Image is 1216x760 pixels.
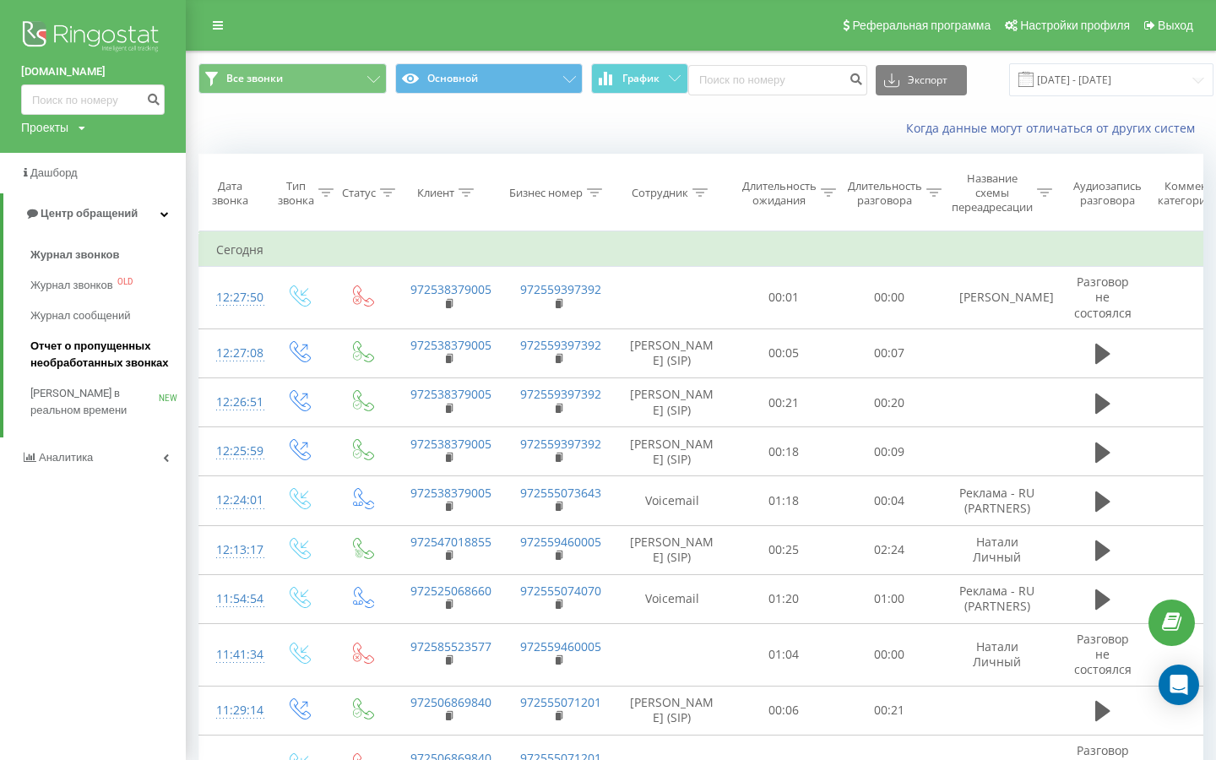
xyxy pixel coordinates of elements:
span: Разговор не состоялся [1074,631,1132,677]
a: 972547018855 [410,534,491,550]
a: 972559397392 [520,337,601,353]
span: Журнал сообщений [30,307,130,324]
td: 00:06 [731,686,837,735]
a: 972559397392 [520,386,601,402]
div: Клиент [417,186,454,200]
a: 972538379005 [410,485,491,501]
td: Voicemail [613,476,731,525]
span: Отчет о пропущенных необработанных звонках [30,338,177,372]
span: Дашборд [30,166,78,179]
span: Разговор не состоялся [1074,274,1132,320]
a: Журнал звонков [30,240,186,270]
a: [PERSON_NAME] в реальном времениNEW [30,378,186,426]
td: Voicemail [613,574,731,623]
span: Аналитика [39,451,93,464]
td: 01:00 [837,574,942,623]
a: Журнал звонковOLD [30,270,186,301]
td: 00:09 [837,427,942,476]
a: Центр обращений [3,193,186,234]
td: Натали Личный [942,525,1052,574]
td: 00:20 [837,378,942,427]
div: 12:26:51 [216,386,250,419]
td: 01:18 [731,476,837,525]
div: Статус [342,186,376,200]
td: Реклама - RU (PARTNERS) [942,476,1052,525]
td: Реклама - RU (PARTNERS) [942,574,1052,623]
a: [DOMAIN_NAME] [21,63,165,80]
td: 00:00 [837,623,942,686]
td: Натали Личный [942,623,1052,686]
td: 00:21 [731,378,837,427]
a: 972555073643 [520,485,601,501]
a: 972559460005 [520,638,601,654]
button: Все звонки [198,63,387,94]
div: 12:27:50 [216,281,250,314]
div: 12:13:17 [216,534,250,567]
td: [PERSON_NAME] [942,267,1052,329]
a: 972559460005 [520,534,601,550]
div: 11:41:34 [216,638,250,671]
a: 972559397392 [520,281,601,297]
div: Дата звонка [199,179,262,208]
a: Когда данные могут отличаться от других систем [906,120,1203,136]
a: 972555074070 [520,583,601,599]
div: Длительность ожидания [742,179,817,208]
img: Ringostat logo [21,17,165,59]
td: 01:04 [731,623,837,686]
button: График [591,63,688,94]
div: Бизнес номер [509,186,583,200]
div: Длительность разговора [848,179,922,208]
div: 11:29:14 [216,694,250,727]
span: График [622,73,660,84]
a: 972525068660 [410,583,491,599]
div: 12:25:59 [216,435,250,468]
span: Реферальная программа [852,19,991,32]
td: 00:01 [731,267,837,329]
span: Все звонки [226,72,283,85]
a: 972555071201 [520,694,601,710]
button: Экспорт [876,65,967,95]
div: Проекты [21,119,68,136]
input: Поиск по номеру [688,65,867,95]
td: [PERSON_NAME] (SIP) [613,686,731,735]
td: [PERSON_NAME] (SIP) [613,525,731,574]
td: 00:04 [837,476,942,525]
div: Сотрудник [632,186,688,200]
div: 11:54:54 [216,583,250,616]
td: [PERSON_NAME] (SIP) [613,328,731,377]
button: Основной [395,63,584,94]
a: 972559397392 [520,436,601,452]
input: Поиск по номеру [21,84,165,115]
td: 00:21 [837,686,942,735]
td: 00:00 [837,267,942,329]
div: Аудиозапись разговора [1067,179,1148,208]
div: 12:27:08 [216,337,250,370]
div: 12:24:01 [216,484,250,517]
div: Название схемы переадресации [952,171,1033,214]
div: Open Intercom Messenger [1159,665,1199,705]
span: Журнал звонков [30,247,119,263]
td: 00:25 [731,525,837,574]
td: 00:18 [731,427,837,476]
td: 02:24 [837,525,942,574]
span: Выход [1158,19,1193,32]
a: 972538379005 [410,337,491,353]
a: 972538379005 [410,436,491,452]
a: Отчет о пропущенных необработанных звонках [30,331,186,378]
a: 972585523577 [410,638,491,654]
a: 972538379005 [410,386,491,402]
span: Центр обращений [41,207,138,220]
td: [PERSON_NAME] (SIP) [613,427,731,476]
a: Журнал сообщений [30,301,186,331]
a: 972506869840 [410,694,491,710]
span: Журнал звонков [30,277,113,294]
td: 00:05 [731,328,837,377]
span: Настройки профиля [1020,19,1130,32]
div: Тип звонка [278,179,314,208]
span: [PERSON_NAME] в реальном времени [30,385,159,419]
td: 00:07 [837,328,942,377]
td: [PERSON_NAME] (SIP) [613,378,731,427]
td: 01:20 [731,574,837,623]
a: 972538379005 [410,281,491,297]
